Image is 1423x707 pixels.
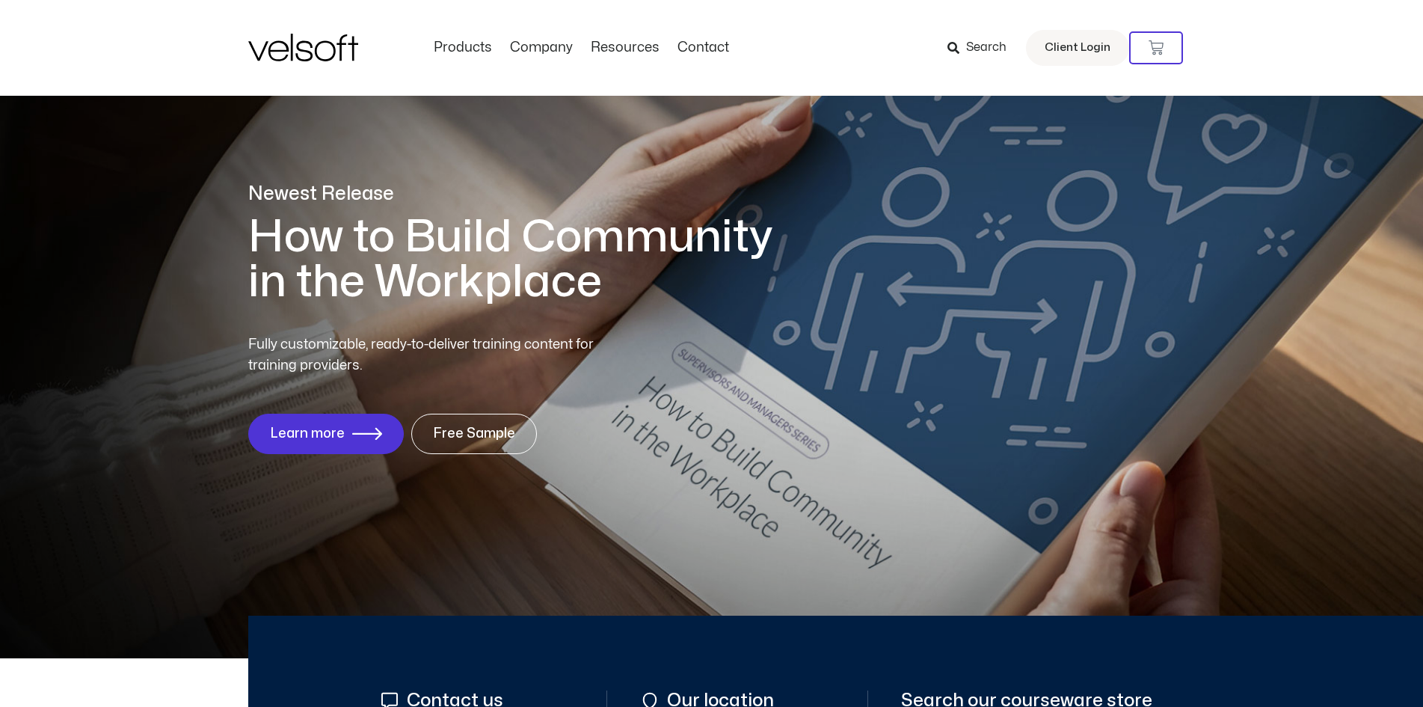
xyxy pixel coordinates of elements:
a: Learn more [248,414,404,454]
span: Free Sample [433,426,515,441]
p: Newest Release [248,181,794,207]
nav: Menu [425,40,738,56]
span: Search [966,38,1006,58]
a: ProductsMenu Toggle [425,40,501,56]
a: Search [947,35,1017,61]
a: ContactMenu Toggle [669,40,738,56]
img: Velsoft Training Materials [248,34,358,61]
p: Fully customizable, ready-to-deliver training content for training providers. [248,334,621,376]
a: ResourcesMenu Toggle [582,40,669,56]
h1: How to Build Community in the Workplace [248,215,794,304]
a: Free Sample [411,414,537,454]
a: CompanyMenu Toggle [501,40,582,56]
a: Client Login [1026,30,1129,66]
span: Learn more [270,426,345,441]
span: Client Login [1045,38,1110,58]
